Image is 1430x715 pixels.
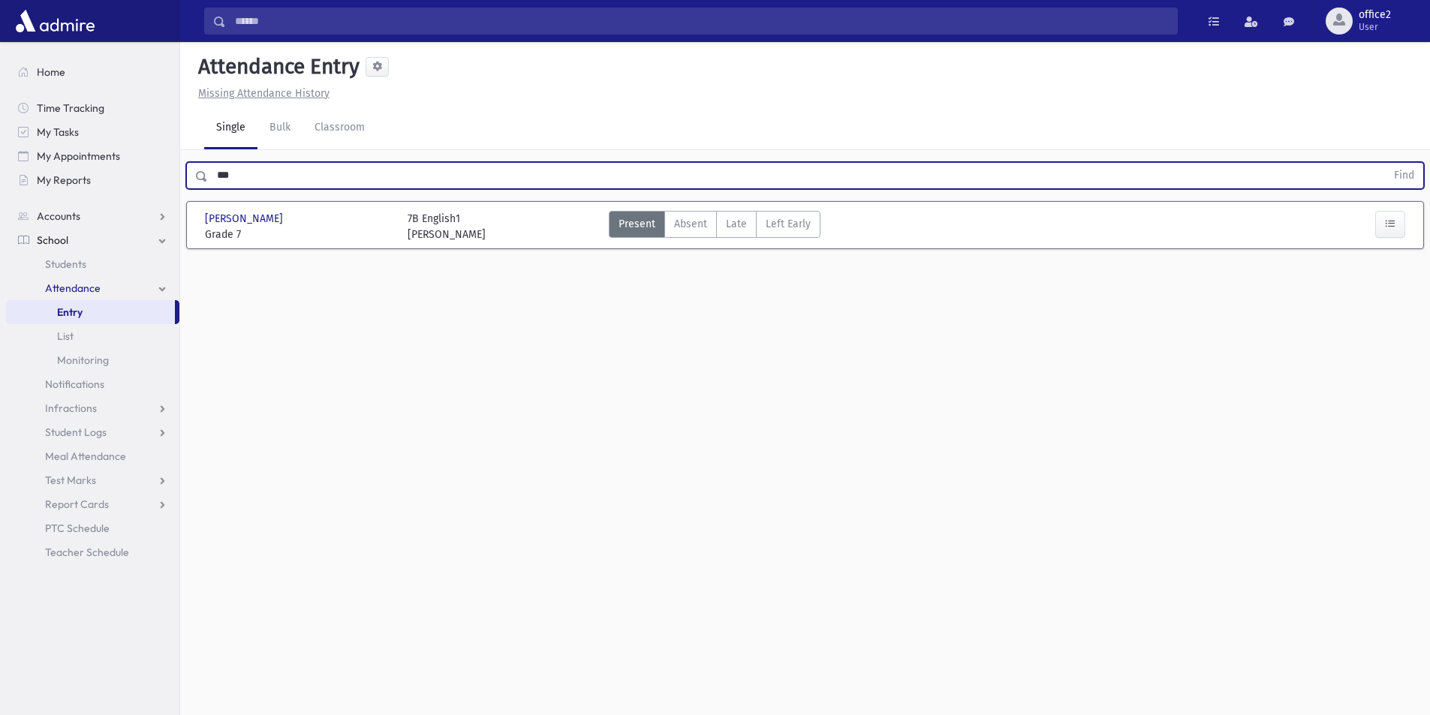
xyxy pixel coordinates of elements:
img: AdmirePro [12,6,98,36]
a: Time Tracking [6,96,179,120]
span: office2 [1359,9,1391,21]
span: Left Early [766,216,811,232]
a: Accounts [6,204,179,228]
span: Student Logs [45,425,107,439]
span: Meal Attendance [45,449,126,463]
input: Search [226,8,1177,35]
a: Test Marks [6,468,179,492]
a: Bulk [257,107,303,149]
a: Monitoring [6,348,179,372]
a: Report Cards [6,492,179,516]
a: My Appointments [6,144,179,168]
span: PTC Schedule [45,521,110,535]
span: Notifications [45,377,104,391]
a: Meal Attendance [6,444,179,468]
span: My Tasks [37,125,79,139]
a: Infractions [6,396,179,420]
a: Notifications [6,372,179,396]
span: Monitoring [57,353,109,367]
button: Find [1385,163,1423,188]
a: Missing Attendance History [192,87,330,100]
div: AttTypes [609,211,820,242]
a: List [6,324,179,348]
div: 7B English1 [PERSON_NAME] [408,211,486,242]
span: Attendance [45,281,101,295]
a: My Tasks [6,120,179,144]
span: Present [619,216,655,232]
span: Grade 7 [205,227,393,242]
a: PTC Schedule [6,516,179,540]
span: My Reports [37,173,91,187]
span: Test Marks [45,473,96,487]
span: Late [726,216,747,232]
span: Accounts [37,209,80,223]
span: School [37,233,68,247]
span: My Appointments [37,149,120,163]
span: Report Cards [45,497,109,511]
span: [PERSON_NAME] [205,211,286,227]
span: Home [37,65,65,79]
a: School [6,228,179,252]
span: Infractions [45,401,97,415]
a: Single [204,107,257,149]
span: Time Tracking [37,101,104,115]
a: Home [6,60,179,84]
a: Classroom [303,107,377,149]
span: List [57,329,74,343]
span: Entry [57,305,83,319]
a: Attendance [6,276,179,300]
a: Teacher Schedule [6,540,179,564]
span: Absent [674,216,707,232]
a: My Reports [6,168,179,192]
h5: Attendance Entry [192,54,360,80]
u: Missing Attendance History [198,87,330,100]
span: Teacher Schedule [45,545,129,559]
a: Students [6,252,179,276]
span: Students [45,257,86,271]
a: Student Logs [6,420,179,444]
a: Entry [6,300,175,324]
span: User [1359,21,1391,33]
